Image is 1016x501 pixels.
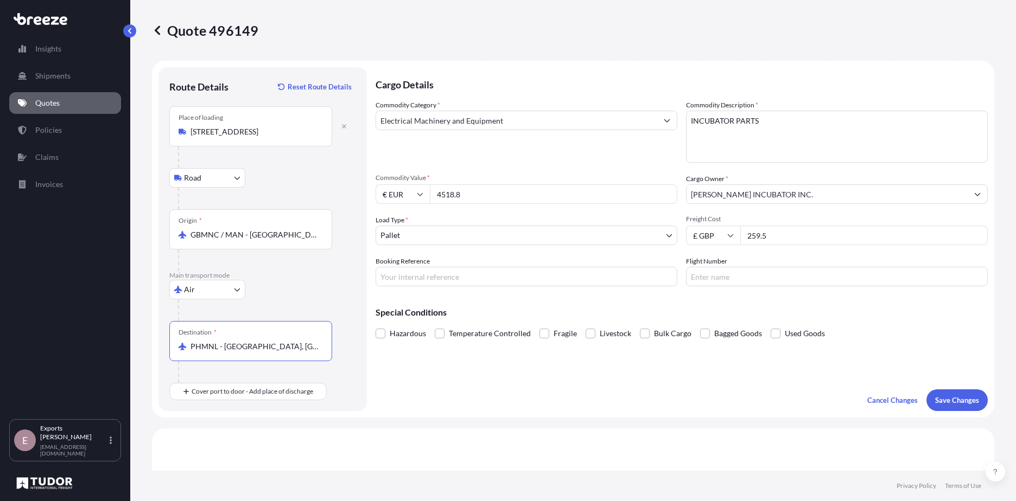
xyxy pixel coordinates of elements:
[9,146,121,168] a: Claims
[686,100,758,111] label: Commodity Description
[376,256,430,267] label: Booking Reference
[35,98,60,108] p: Quotes
[169,80,228,93] p: Route Details
[35,152,59,163] p: Claims
[686,215,988,223] span: Freight Cost
[657,111,677,130] button: Show suggestions
[9,119,121,141] a: Policies
[686,267,988,286] input: Enter name
[376,226,677,245] button: Pallet
[430,184,677,204] input: Type amount
[945,481,981,490] a: Terms of Use
[9,38,121,60] a: Insights
[169,383,327,400] button: Cover port to door - Add place of discharge
[272,78,356,95] button: Reset Route Details
[654,325,691,342] span: Bulk Cargo
[169,271,356,280] p: Main transport mode
[35,43,61,54] p: Insights
[9,92,121,114] a: Quotes
[35,125,62,136] p: Policies
[9,174,121,195] a: Invoices
[554,325,577,342] span: Fragile
[190,126,319,137] input: Place of loading
[897,481,936,490] a: Privacy Policy
[14,474,75,492] img: organization-logo
[867,395,918,406] p: Cancel Changes
[40,444,107,457] p: [EMAIL_ADDRESS][DOMAIN_NAME]
[686,256,727,267] label: Flight Number
[376,174,677,182] span: Commodity Value
[740,226,988,245] input: Enter amount
[686,174,728,184] label: Cargo Owner
[179,113,223,122] div: Place of loading
[376,308,988,317] p: Special Conditions
[449,325,531,342] span: Temperature Controlled
[152,22,258,39] p: Quote 496149
[376,215,408,226] span: Load Type
[169,168,245,188] button: Select transport
[179,216,202,225] div: Origin
[376,67,988,100] p: Cargo Details
[376,111,657,130] input: Select a commodity type
[600,325,631,342] span: Livestock
[968,184,987,204] button: Show suggestions
[376,267,677,286] input: Your internal reference
[190,229,319,240] input: Origin
[785,325,825,342] span: Used Goods
[935,395,979,406] p: Save Changes
[376,100,440,111] label: Commodity Category
[288,81,352,92] p: Reset Route Details
[184,284,195,295] span: Air
[40,424,107,441] p: Exports [PERSON_NAME]
[190,341,319,352] input: Destination
[859,389,926,411] button: Cancel Changes
[390,325,426,342] span: Hazardous
[926,389,988,411] button: Save Changes
[35,70,71,81] p: Shipments
[184,172,201,183] span: Road
[686,111,988,163] textarea: INCUBATOR PARTS
[192,386,313,397] span: Cover port to door - Add place of discharge
[687,184,968,204] input: Full name
[35,179,63,190] p: Invoices
[22,435,28,446] span: E
[380,230,400,241] span: Pallet
[179,328,217,337] div: Destination
[714,325,762,342] span: Bagged Goods
[169,280,245,299] button: Select transport
[9,65,121,87] a: Shipments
